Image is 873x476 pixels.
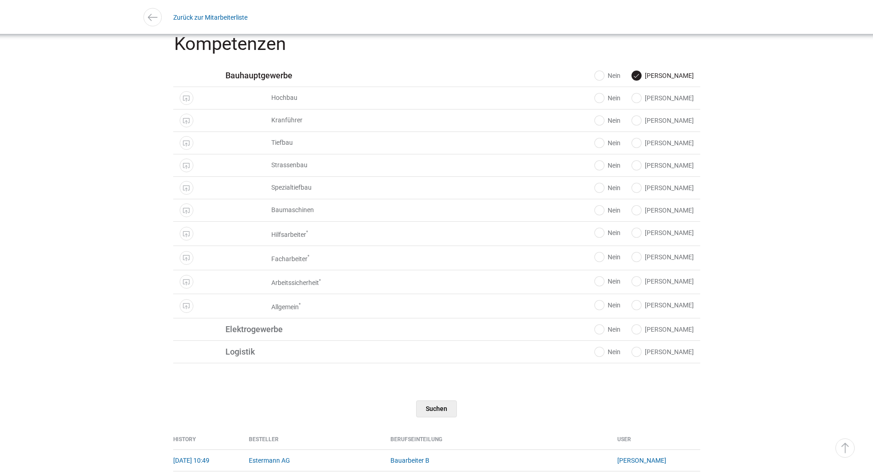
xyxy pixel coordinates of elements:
label: Nein [595,301,620,310]
span: Spezialtiefbau [225,183,441,192]
label: [PERSON_NAME] [632,228,694,237]
label: [PERSON_NAME] [632,71,694,80]
a: ▵ Nach oben [835,438,855,458]
a: Public Display [180,91,193,105]
span: Elektrogewerbe [225,325,395,334]
th: Besteller [242,436,383,449]
input: Suchen [416,400,457,417]
span: Kranführer [225,116,441,125]
label: [PERSON_NAME] [632,161,694,170]
label: [PERSON_NAME] [632,325,694,334]
span: Strassenbau [225,161,441,170]
img: icon-arrow-left.svg [146,11,159,24]
label: Nein [595,206,620,215]
label: Nein [595,325,620,334]
a: [PERSON_NAME] [617,457,666,464]
a: Bauarbeiter B [390,457,429,464]
span: Baumaschinen [225,206,441,214]
label: Nein [595,71,620,80]
font: Allgemein [271,303,301,311]
label: Nein [595,161,620,170]
a: [DATE] 10:49 [173,457,209,464]
legend: Kompetenzen [173,35,702,65]
label: [PERSON_NAME] [632,138,694,148]
a: Public Display [180,251,193,265]
label: Nein [595,116,620,125]
label: Nein [595,93,620,103]
a: Estermann AG [249,457,290,464]
a: Public Display [180,136,193,150]
label: Nein [595,183,620,192]
label: [PERSON_NAME] [632,116,694,125]
label: [PERSON_NAME] [632,301,694,310]
label: [PERSON_NAME] [632,347,694,356]
label: [PERSON_NAME] [632,206,694,215]
th: Berufseinteilung [384,436,610,449]
label: [PERSON_NAME] [632,252,694,262]
label: [PERSON_NAME] [632,93,694,103]
font: Facharbeiter [271,255,309,263]
a: Zurück zur Mitarbeiterliste [173,7,247,27]
a: Public Display [180,159,193,172]
span: Tiefbau [225,138,441,147]
label: [PERSON_NAME] [632,183,694,192]
span: Hochbau [225,93,441,102]
label: Nein [595,138,620,148]
th: User [610,436,700,449]
label: [PERSON_NAME] [632,277,694,286]
th: History [173,436,242,449]
span: Logistik [225,347,395,356]
font: Arbeitssicherheit [271,279,321,286]
a: Public Display [180,114,193,127]
a: Public Display [180,275,193,289]
label: Nein [595,228,620,237]
label: Nein [595,347,620,356]
span: Bauhauptgewerbe [225,71,395,80]
font: Hilfsarbeiter [271,231,308,238]
a: Public Display [180,181,193,195]
label: Nein [595,252,620,262]
a: Public Display [180,227,193,241]
a: Public Display [180,203,193,217]
a: Public Display [180,299,193,313]
label: Nein [595,277,620,286]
